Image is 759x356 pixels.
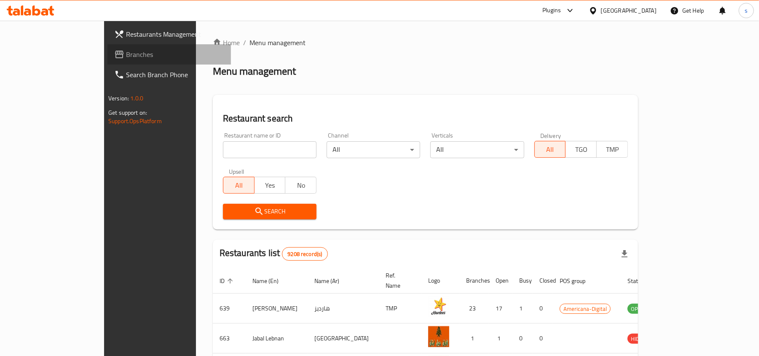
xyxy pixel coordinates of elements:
[565,141,597,158] button: TGO
[308,294,379,324] td: هارديز
[512,324,533,353] td: 0
[327,141,420,158] div: All
[220,276,236,286] span: ID
[628,304,648,314] span: OPEN
[213,65,296,78] h2: Menu management
[285,177,316,194] button: No
[252,276,290,286] span: Name (En)
[126,29,224,39] span: Restaurants Management
[223,112,628,125] h2: Restaurant search
[246,324,308,353] td: Jabal Lebnan
[596,141,628,158] button: TMP
[459,324,489,353] td: 1
[628,334,653,344] div: HIDDEN
[428,296,449,317] img: Hardee's
[308,324,379,353] td: [GEOGRAPHIC_DATA]
[459,268,489,294] th: Branches
[126,70,224,80] span: Search Branch Phone
[430,141,524,158] div: All
[386,270,411,291] span: Ref. Name
[533,268,553,294] th: Closed
[512,294,533,324] td: 1
[489,294,512,324] td: 17
[745,6,748,15] span: s
[246,294,308,324] td: [PERSON_NAME]
[108,116,162,127] a: Support.OpsPlatform
[249,38,306,48] span: Menu management
[254,177,286,194] button: Yes
[489,324,512,353] td: 1
[108,107,147,118] span: Get support on:
[213,38,638,48] nav: breadcrumb
[428,326,449,347] img: Jabal Lebnan
[540,132,561,138] label: Delivery
[230,206,310,217] span: Search
[538,143,563,156] span: All
[107,24,231,44] a: Restaurants Management
[459,294,489,324] td: 23
[542,5,561,16] div: Plugins
[108,93,129,104] span: Version:
[533,294,553,324] td: 0
[227,179,251,191] span: All
[243,38,246,48] li: /
[628,334,653,344] span: HIDDEN
[628,304,648,314] div: OPEN
[628,276,655,286] span: Status
[569,143,593,156] span: TGO
[107,44,231,65] a: Branches
[560,276,596,286] span: POS group
[126,49,224,59] span: Branches
[421,268,459,294] th: Logo
[223,204,316,219] button: Search
[614,244,635,264] div: Export file
[314,276,350,286] span: Name (Ar)
[282,247,327,261] div: Total records count
[534,141,566,158] button: All
[107,65,231,85] a: Search Branch Phone
[223,177,255,194] button: All
[223,141,316,158] input: Search for restaurant name or ID..
[289,179,313,191] span: No
[379,294,421,324] td: TMP
[258,179,282,191] span: Yes
[220,247,328,261] h2: Restaurants list
[560,304,610,314] span: Americana-Digital
[489,268,512,294] th: Open
[533,324,553,353] td: 0
[512,268,533,294] th: Busy
[601,6,657,15] div: [GEOGRAPHIC_DATA]
[130,93,143,104] span: 1.0.0
[229,168,244,174] label: Upsell
[282,250,327,258] span: 9208 record(s)
[600,143,625,156] span: TMP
